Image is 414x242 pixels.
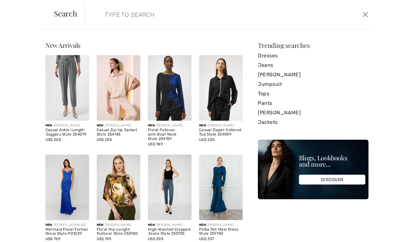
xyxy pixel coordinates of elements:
a: Pants [258,99,368,108]
a: Jackets [258,118,368,127]
span: New [148,124,155,127]
div: [PERSON_NAME] [148,223,192,227]
div: [PERSON_NAME] [199,123,243,128]
div: Polka Dot Maxi Dress Style 259742 [199,227,243,236]
span: US$ 337 [199,237,214,241]
div: Floral Hip-Length Pullover Style 253180 [97,227,140,236]
a: [PERSON_NAME] [258,108,368,118]
div: Casual Zip-Up Jacket Style 254145 [97,128,140,137]
div: High-Waisted Cropped Jeans Style 253755 [148,227,192,236]
span: US$ 769 [46,237,60,241]
span: US$ 255 [97,137,112,142]
input: TYPE TO SEARCH [100,5,296,24]
span: New Arrivals [46,41,81,49]
img: Floral Hip-Length Pullover Style 253180. Fern [97,155,140,220]
a: Jeans [258,60,368,70]
div: Blogs, Lookbooks and more... [299,155,365,167]
span: New [46,223,52,227]
a: Tops [258,89,368,99]
span: New [148,223,155,227]
span: New [97,223,104,227]
div: DISCOVER [299,175,365,185]
div: [PERSON_NAME] [148,123,192,128]
div: [PERSON_NAME] [97,223,140,227]
span: US$ 189 [148,142,163,146]
span: New [199,223,206,227]
img: Casual Zip-Up Jacket Style 254145. Black [97,55,140,121]
span: New [199,124,206,127]
img: High-Waisted Cropped Jeans Style 253755. Blue [148,155,192,220]
span: US$ 205 [46,137,61,142]
a: Jumpsuit [258,80,368,89]
span: US$ 205 [148,237,163,241]
img: Floral Pullover with Boat Neck Style 254159. Black/Royal Sapphire [148,55,192,121]
div: [STREET_ADDRESS] [46,223,89,227]
span: US$ 205 [199,137,215,142]
div: Floral Pullover with Boat Neck Style 254159 [148,128,192,141]
div: [PERSON_NAME] [97,123,140,128]
div: Mermaid Floral Formal Dress Style P01029 [46,227,89,236]
a: Dresses [258,51,368,60]
img: Mermaid Floral Formal Dress Style P01029. Royal [46,155,89,220]
span: Help [15,4,27,10]
div: [PERSON_NAME] [46,123,89,128]
div: Trending searches [258,42,368,48]
button: Close [361,10,370,20]
a: [PERSON_NAME] [258,70,368,80]
span: New [46,124,52,127]
div: Casual Zipper Collared Top Style 254959 [199,128,243,137]
img: Polka Dot Maxi Dress Style 259742. Peacock [199,155,243,220]
span: Search [54,10,77,17]
span: US$ 195 [97,237,111,241]
img: Casual Ankle-Length Joggers Style 254079. Grey melange [46,55,89,121]
img: Casual Zipper Collared Top Style 254959. Black [199,55,243,121]
img: Blogs, Lookbooks and more... [258,140,368,199]
span: New [97,124,104,127]
div: [PERSON_NAME] [199,223,243,227]
div: Casual Ankle-Length Joggers Style 254079 [46,128,89,137]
